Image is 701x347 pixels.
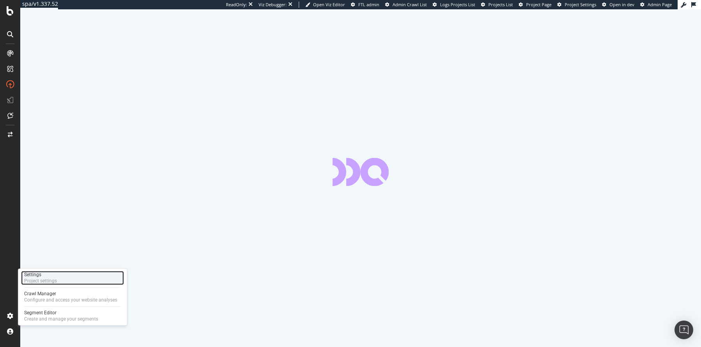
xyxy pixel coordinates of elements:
[24,278,57,284] div: Project settings
[602,2,634,8] a: Open in dev
[21,290,124,304] a: Crawl ManagerConfigure and access your website analyses
[385,2,427,8] a: Admin Crawl List
[557,2,596,8] a: Project Settings
[433,2,475,8] a: Logs Projects List
[519,2,551,8] a: Project Page
[358,2,379,7] span: FTL admin
[609,2,634,7] span: Open in dev
[21,309,124,323] a: Segment EditorCreate and manage your segments
[21,271,124,285] a: SettingsProject settings
[305,2,345,8] a: Open Viz Editor
[640,2,672,8] a: Admin Page
[24,272,57,278] div: Settings
[24,297,117,303] div: Configure and access your website analyses
[351,2,379,8] a: FTL admin
[675,321,693,339] div: Open Intercom Messenger
[648,2,672,7] span: Admin Page
[24,291,117,297] div: Crawl Manager
[488,2,513,7] span: Projects List
[24,310,98,316] div: Segment Editor
[333,158,389,186] div: animation
[565,2,596,7] span: Project Settings
[481,2,513,8] a: Projects List
[393,2,427,7] span: Admin Crawl List
[313,2,345,7] span: Open Viz Editor
[526,2,551,7] span: Project Page
[24,316,98,322] div: Create and manage your segments
[440,2,475,7] span: Logs Projects List
[259,2,287,8] div: Viz Debugger:
[226,2,247,8] div: ReadOnly:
